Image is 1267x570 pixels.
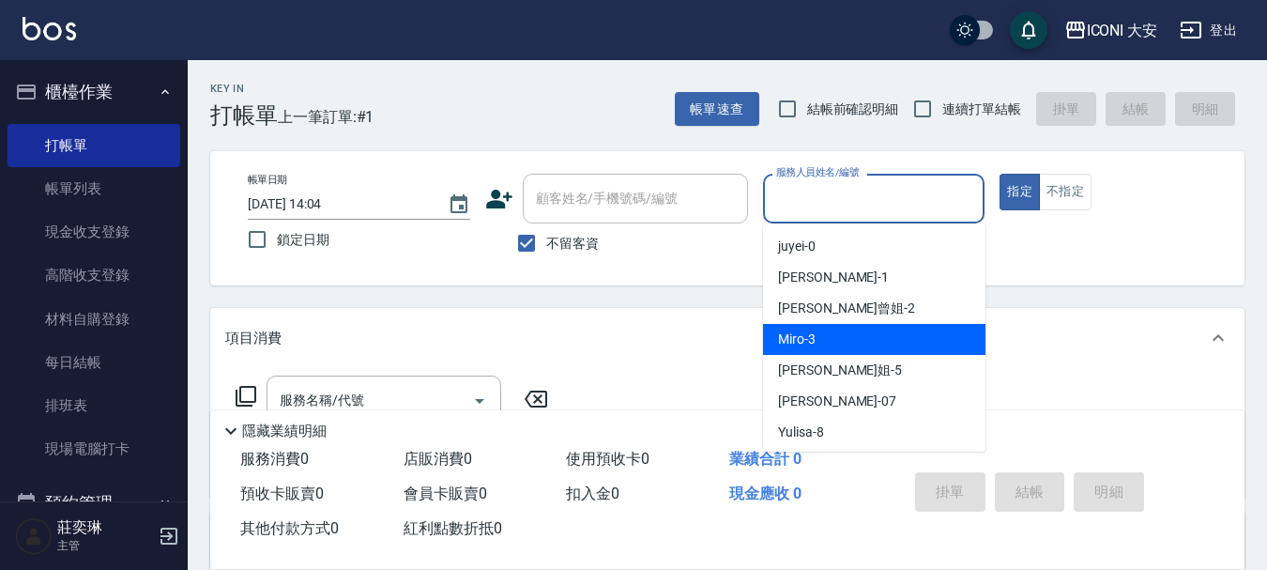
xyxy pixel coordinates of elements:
a: 現場電腦打卡 [8,427,180,470]
button: ICONI 大安 [1057,11,1166,50]
a: 帳單列表 [8,167,180,210]
img: Logo [23,17,76,40]
span: 上一筆訂單:#1 [278,105,374,129]
span: Miro -3 [778,330,816,349]
span: 預收卡販賣 0 [240,485,324,502]
button: 帳單速查 [675,92,759,127]
span: 現金應收 0 [729,485,801,502]
button: 登出 [1172,13,1244,48]
button: Choose date, selected date is 2025-09-05 [436,182,481,227]
span: 紅利點數折抵 0 [404,519,502,537]
span: [PERSON_NAME]曾姐 -2 [778,299,915,318]
span: 扣入金 0 [566,485,619,502]
a: 每日結帳 [8,341,180,384]
button: 不指定 [1039,174,1091,210]
span: [PERSON_NAME] -1 [778,268,889,287]
a: 打帳單 [8,124,180,167]
a: 排班表 [8,384,180,427]
span: 鎖定日期 [277,230,329,250]
span: 會員卡販賣 0 [404,485,487,502]
span: Yulisa -8 [778,423,824,442]
button: 指定 [1000,174,1040,210]
a: 現金收支登錄 [8,210,180,254]
span: juyei -0 [778,237,816,256]
label: 帳單日期 [248,173,287,187]
h2: Key In [210,83,278,95]
h5: 莊奕琳 [57,518,153,537]
span: 不留客資 [546,234,599,254]
img: Person [15,517,53,555]
input: YYYY/MM/DD hh:mm [248,189,429,220]
span: [PERSON_NAME] -07 [778,392,896,411]
h3: 打帳單 [210,102,278,129]
span: 結帳前確認明細 [807,100,899,119]
span: 其他付款方式 0 [240,519,339,537]
span: 連續打單結帳 [942,100,1021,119]
button: 櫃檯作業 [8,68,180,116]
span: 店販消費 0 [404,450,472,468]
label: 服務人員姓名/編號 [776,165,859,179]
a: 材料自購登錄 [8,298,180,341]
a: 高階收支登錄 [8,254,180,297]
button: 預約管理 [8,479,180,528]
span: 業績合計 0 [729,450,801,468]
span: 使用預收卡 0 [566,450,649,468]
span: [PERSON_NAME]姐 -5 [778,361,902,380]
p: 項目消費 [225,329,282,348]
button: Open [465,386,495,416]
span: 服務消費 0 [240,450,309,468]
p: 主管 [57,537,153,554]
button: save [1010,11,1047,49]
div: ICONI 大安 [1087,19,1158,42]
div: 項目消費 [210,308,1244,368]
p: 隱藏業績明細 [242,422,327,441]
